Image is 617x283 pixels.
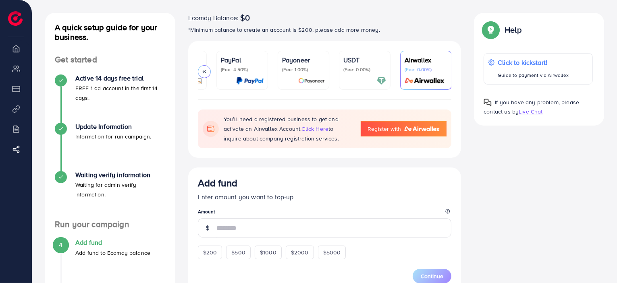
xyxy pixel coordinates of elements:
h4: Update Information [75,123,152,130]
h4: Get started [45,55,175,65]
li: Update Information [45,123,175,171]
img: card [236,76,264,85]
h3: Add fund [198,177,237,189]
iframe: Chat [583,247,611,277]
img: card [377,76,386,85]
img: Popup guide [484,23,498,37]
span: Live Chat [519,107,542,116]
img: logo-airwallex [404,126,440,131]
img: flag [203,121,219,137]
img: card [402,76,447,85]
p: Payoneer [282,55,325,65]
span: $1000 [260,248,276,256]
p: (Fee: 1.00%) [282,66,325,73]
span: $200 [203,248,217,256]
p: Airwallex [405,55,447,65]
span: click here [302,125,329,133]
span: Ecomdy Balance: [188,13,239,23]
h4: A quick setup guide for your business. [45,23,175,42]
img: Popup guide [484,99,492,107]
p: Guide to payment via Airwallex [498,70,569,80]
span: $2000 [291,248,309,256]
p: *Minimum balance to create an account is $200, please add more money. [188,25,461,35]
span: $0 [240,13,250,23]
p: PayPal [221,55,264,65]
a: Register with [361,121,447,136]
h4: Active 14 days free trial [75,74,166,82]
span: Continue [421,272,443,280]
p: Add fund to Ecomdy balance [75,248,150,258]
img: logo [8,11,23,26]
span: $500 [231,248,245,256]
p: Click to kickstart! [498,58,569,67]
span: $5000 [323,248,341,256]
p: (Fee: 0.00%) [405,66,447,73]
p: Help [505,25,521,35]
h4: Add fund [75,239,150,246]
p: FREE 1 ad account in the first 14 days. [75,83,166,103]
span: If you have any problem, please contact us by [484,98,579,116]
h4: Waiting verify information [75,171,166,179]
legend: Amount [198,208,452,218]
img: card [298,76,325,85]
span: Register with [368,125,401,133]
p: Waiting for admin verify information. [75,180,166,199]
h4: Run your campaign [45,219,175,229]
p: Information for run campaign. [75,132,152,141]
li: Active 14 days free trial [45,74,175,123]
p: USDT [343,55,386,65]
p: Enter amount you want to top-up [198,192,452,202]
p: (Fee: 0.00%) [343,66,386,73]
p: You’ll need a registered business to get and activate an Airwallex Account. to inquire about comp... [224,114,353,143]
p: (Fee: 4.50%) [221,66,264,73]
li: Waiting verify information [45,171,175,219]
span: 4 [59,240,62,250]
